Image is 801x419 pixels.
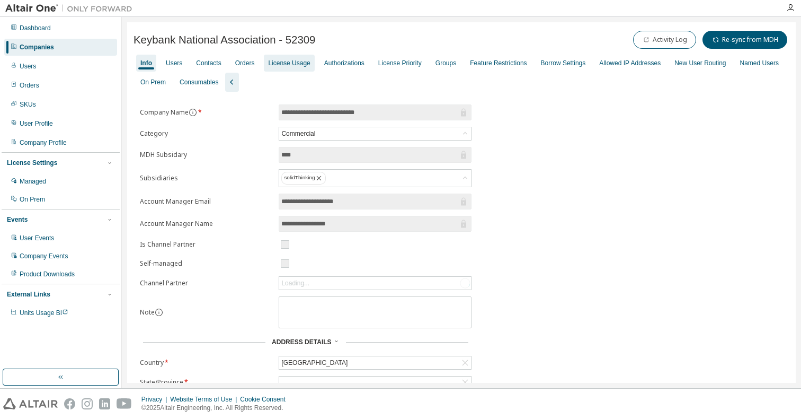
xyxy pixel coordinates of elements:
img: youtube.svg [117,398,132,409]
label: Country [140,359,272,367]
label: Note [140,308,155,317]
span: Keybank National Association - 52309 [133,34,315,46]
div: User Events [20,234,54,242]
div: Commercial [279,127,471,140]
div: User Profile [20,119,53,128]
div: solidThinking [281,172,326,185]
div: Info [140,59,152,67]
div: [GEOGRAPHIC_DATA] [279,356,471,369]
button: information [155,308,163,317]
label: MDH Subsidary [140,151,272,159]
img: linkedin.svg [99,398,110,409]
div: Dashboard [20,24,51,32]
div: License Usage [268,59,310,67]
div: Borrow Settings [541,59,586,67]
img: facebook.svg [64,398,75,409]
img: altair_logo.svg [3,398,58,409]
div: Users [20,62,36,71]
div: License Settings [7,159,57,167]
button: Re-sync from MDH [702,31,787,49]
label: Account Manager Name [140,220,272,228]
div: Cookie Consent [240,395,291,404]
div: Company Profile [20,138,67,147]
div: Consumables [180,78,218,86]
div: Feature Restrictions [470,59,527,67]
img: instagram.svg [82,398,93,409]
div: Privacy [141,395,170,404]
div: Product Downloads [20,270,75,278]
div: New User Routing [674,59,726,67]
button: information [189,108,197,117]
div: Users [166,59,182,67]
div: Groups [435,59,456,67]
label: Is Channel Partner [140,240,272,249]
div: solidThinking [279,170,471,187]
span: Address Details [272,338,331,346]
div: Managed [20,177,46,186]
div: Authorizations [324,59,364,67]
label: Subsidiaries [140,174,272,182]
div: [GEOGRAPHIC_DATA] [280,357,349,369]
label: State/Province [140,378,272,387]
label: Channel Partner [140,279,272,287]
span: Units Usage BI [20,309,68,317]
label: Category [140,129,272,138]
div: Loading... [279,277,471,290]
div: Loading... [281,279,309,287]
div: Orders [20,81,39,90]
label: Account Manager Email [140,197,272,206]
div: Companies [20,43,54,51]
label: Company Name [140,108,272,117]
button: Activity Log [633,31,696,49]
div: Events [7,215,28,224]
div: On Prem [20,195,45,204]
div: Named Users [740,59,779,67]
div: Website Terms of Use [170,395,240,404]
div: External Links [7,290,50,299]
div: Contacts [196,59,221,67]
div: Allowed IP Addresses [599,59,661,67]
div: Commercial [280,128,317,139]
div: Orders [235,59,255,67]
label: Self-managed [140,259,272,268]
img: Altair One [5,3,138,14]
p: © 2025 Altair Engineering, Inc. All Rights Reserved. [141,404,292,413]
div: SKUs [20,100,36,109]
div: On Prem [140,78,166,86]
div: License Priority [378,59,422,67]
div: Company Events [20,252,68,260]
